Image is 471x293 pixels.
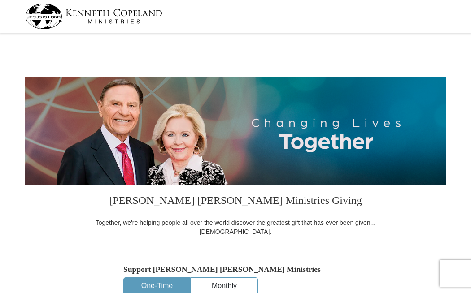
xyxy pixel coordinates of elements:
[123,265,348,274] h5: Support [PERSON_NAME] [PERSON_NAME] Ministries
[90,185,381,218] h3: [PERSON_NAME] [PERSON_NAME] Ministries Giving
[90,218,381,236] div: Together, we're helping people all over the world discover the greatest gift that has ever been g...
[25,4,162,29] img: kcm-header-logo.svg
